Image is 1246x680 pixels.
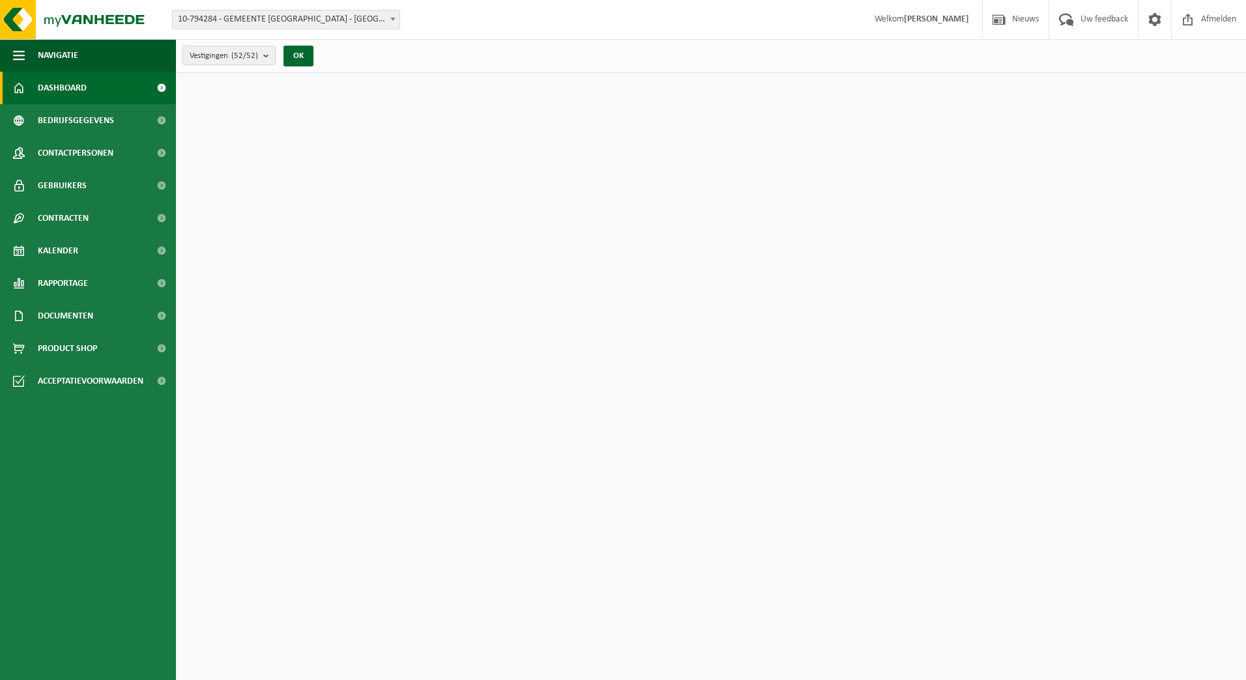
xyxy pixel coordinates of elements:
span: Rapportage [38,267,88,300]
span: Vestigingen [190,46,258,66]
span: Bedrijfsgegevens [38,104,114,137]
span: 10-794284 - GEMEENTE BEVEREN - BEVEREN-WAAS [173,10,399,29]
span: Acceptatievoorwaarden [38,365,143,397]
span: Contracten [38,202,89,234]
span: Kalender [38,234,78,267]
span: Dashboard [38,72,87,104]
button: Vestigingen(52/52) [182,46,276,65]
button: OK [283,46,313,66]
span: 10-794284 - GEMEENTE BEVEREN - BEVEREN-WAAS [172,10,400,29]
span: Documenten [38,300,93,332]
strong: [PERSON_NAME] [904,14,969,24]
span: Navigatie [38,39,78,72]
span: Product Shop [38,332,97,365]
count: (52/52) [231,51,258,60]
span: Gebruikers [38,169,87,202]
span: Contactpersonen [38,137,113,169]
